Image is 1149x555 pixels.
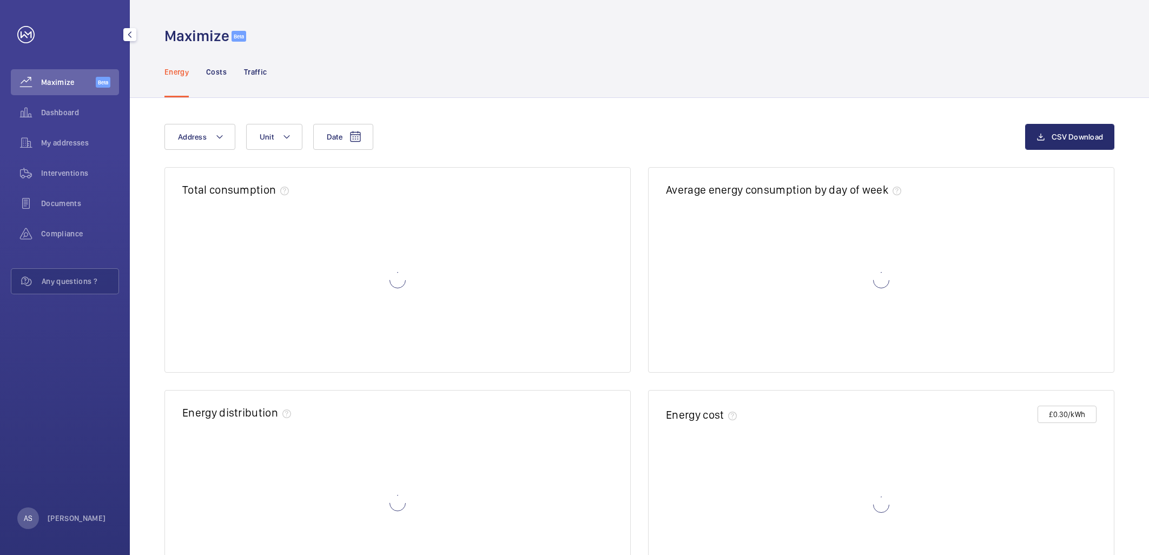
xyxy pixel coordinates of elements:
button: Date [313,124,373,150]
h2: Energy distribution [182,406,278,419]
span: Address [178,133,207,141]
span: Compliance [41,228,119,239]
span: Beta [96,77,110,88]
h2: Total consumption [182,183,276,196]
span: Unit [260,133,274,141]
span: Documents [41,198,119,209]
span: My addresses [41,137,119,148]
h2: Average energy consumption by day of week [666,183,888,196]
span: Interventions [41,168,119,179]
span: Any questions ? [42,276,118,287]
h2: Energy cost [666,408,724,421]
p: Costs [206,67,227,77]
p: AS [24,513,32,524]
span: CSV Download [1052,133,1103,141]
button: £0.30/kWh [1038,406,1097,423]
span: Date [327,133,342,141]
p: [PERSON_NAME] [48,513,106,524]
button: CSV Download [1025,124,1114,150]
p: Traffic [244,67,267,77]
button: Unit [246,124,302,150]
h1: Maximize [164,26,229,46]
span: Beta [232,31,246,42]
span: Dashboard [41,107,119,118]
span: Maximize [41,77,96,88]
p: Energy [164,67,189,77]
button: Address [164,124,235,150]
